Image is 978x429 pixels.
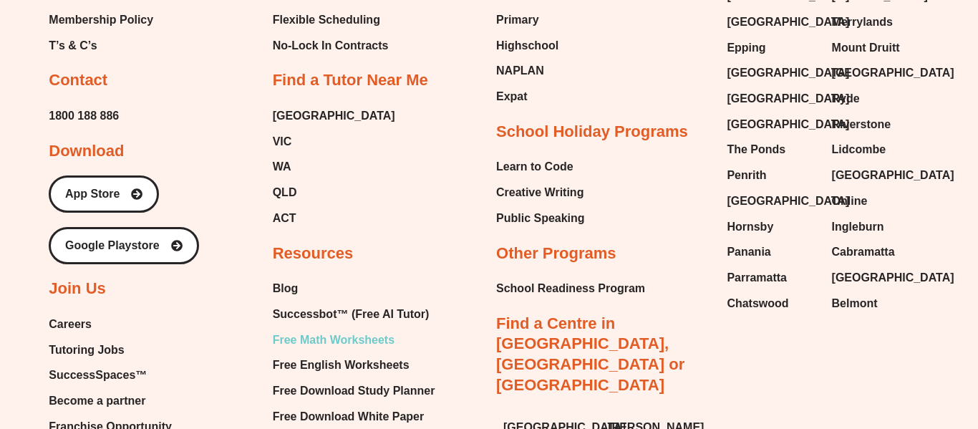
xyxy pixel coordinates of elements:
[273,208,395,229] a: ACT
[496,35,558,57] span: Highschool
[832,139,886,160] span: Lidcombe
[273,35,394,57] a: No-Lock In Contracts
[496,208,585,229] a: Public Speaking
[49,9,153,31] a: Membership Policy
[49,279,105,299] h2: Join Us
[832,241,922,263] a: Cabramatta
[496,156,585,178] a: Learn to Code
[496,314,684,394] a: Find a Centre in [GEOGRAPHIC_DATA], [GEOGRAPHIC_DATA] or [GEOGRAPHIC_DATA]
[727,191,817,212] a: [GEOGRAPHIC_DATA]
[273,105,395,127] a: [GEOGRAPHIC_DATA]
[65,240,160,251] span: Google Playstore
[727,62,849,84] span: [GEOGRAPHIC_DATA]
[832,37,900,59] span: Mount Druitt
[49,141,124,162] h2: Download
[49,365,147,386] span: SuccessSpaces™
[273,131,292,153] span: VIC
[727,216,773,238] span: Hornsby
[49,105,119,127] a: 1800 188 886
[273,278,299,299] span: Blog
[832,191,922,212] a: Online
[832,293,878,314] span: Belmont
[832,37,922,59] a: Mount Druitt
[496,122,688,143] h2: School Holiday Programs
[273,70,428,91] h2: Find a Tutor Near Me
[727,37,765,59] span: Epping
[496,86,565,107] a: Expat
[49,227,199,264] a: Google Playstore
[727,88,817,110] a: [GEOGRAPHIC_DATA]
[727,241,817,263] a: Panania
[49,390,145,412] span: Become a partner
[273,156,291,178] span: WA
[832,216,884,238] span: Ingleburn
[273,156,395,178] a: WA
[727,293,817,314] a: Chatswood
[832,191,868,212] span: Online
[727,114,849,135] span: [GEOGRAPHIC_DATA]
[727,139,785,160] span: The Ponds
[832,114,891,135] span: Riverstone
[727,267,817,289] a: Parramatta
[273,131,395,153] a: VIC
[496,60,565,82] a: NAPLAN
[273,355,410,376] span: Free English Worksheets
[727,165,766,186] span: Penrith
[496,244,616,264] h2: Other Programs
[832,11,922,33] a: Merrylands
[832,216,922,238] a: Ingleburn
[65,188,120,200] span: App Store
[832,62,922,84] a: [GEOGRAPHIC_DATA]
[49,339,172,361] a: Tutoring Jobs
[832,165,954,186] span: [GEOGRAPHIC_DATA]
[49,35,153,57] a: T’s & C’s
[49,365,172,386] a: SuccessSpaces™
[832,62,954,84] span: [GEOGRAPHIC_DATA]
[727,191,849,212] span: [GEOGRAPHIC_DATA]
[496,9,565,31] a: Primary
[273,406,444,428] a: Free Download White Paper
[727,293,788,314] span: Chatswood
[273,304,430,325] span: Successbot™ (Free AI Tutor)
[906,360,978,429] div: Chat Widget
[273,182,395,203] a: QLD
[832,88,922,110] a: Ryde
[496,9,539,31] span: Primary
[496,86,528,107] span: Expat
[727,62,817,84] a: [GEOGRAPHIC_DATA]
[273,406,425,428] span: Free Download White Paper
[273,208,296,229] span: ACT
[496,278,645,299] a: School Readiness Program
[832,293,922,314] a: Belmont
[832,114,922,135] a: Riverstone
[727,37,817,59] a: Epping
[832,11,893,33] span: Merrylands
[273,9,380,31] span: Flexible Scheduling
[49,339,124,361] span: Tutoring Jobs
[273,329,444,351] a: Free Math Worksheets
[273,244,354,264] h2: Resources
[832,241,895,263] span: Cabramatta
[727,267,787,289] span: Parramatta
[273,380,435,402] span: Free Download Study Planner
[273,329,394,351] span: Free Math Worksheets
[727,139,817,160] a: The Ponds
[832,267,922,289] a: [GEOGRAPHIC_DATA]
[49,390,172,412] a: Become a partner
[496,182,585,203] a: Creative Writing
[727,88,849,110] span: [GEOGRAPHIC_DATA]
[832,165,922,186] a: [GEOGRAPHIC_DATA]
[49,314,92,335] span: Careers
[727,165,817,186] a: Penrith
[496,182,584,203] span: Creative Writing
[832,88,860,110] span: Ryde
[832,139,922,160] a: Lidcombe
[49,70,107,91] h2: Contact
[49,35,97,57] span: T’s & C’s
[273,35,389,57] span: No-Lock In Contracts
